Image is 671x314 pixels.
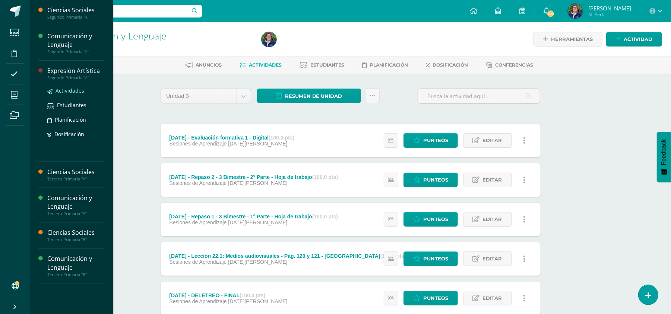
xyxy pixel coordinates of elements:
span: Editar [483,252,502,266]
div: Segundo Primaria "A" [47,75,104,80]
div: Comunicación y Lenguaje [47,254,104,272]
div: [DATE] - DELETREO - FINAL [169,292,287,298]
div: Segundo Primaria 'A' [58,41,253,48]
div: Ciencias Sociales [47,168,104,176]
div: Tercero Primaria "A" [47,211,104,216]
a: Punteos [403,133,458,148]
span: Sesiones de Aprendizaje [169,141,227,147]
span: Punteos [423,173,448,187]
span: [DATE][PERSON_NAME] [228,298,287,304]
span: Mi Perfil [588,11,631,17]
img: cd816e1d9b99ce6ebfda1176cabbab92.png [262,32,276,47]
strong: (100.0 pts) [312,174,338,180]
span: Sesiones de Aprendizaje [169,180,227,186]
span: Actividades [249,62,282,68]
span: Editar [483,173,502,187]
div: [DATE] - Repaso 1 - 3 Bimestre - 1° Parte - Hoja de trabajo [169,214,338,220]
span: Actividad [624,32,652,46]
span: Resumen de unidad [285,89,342,103]
a: Actividad [606,32,662,47]
img: cd816e1d9b99ce6ebfda1176cabbab92.png [568,4,583,19]
a: Dosificación [426,59,468,71]
span: Planificación [370,62,408,68]
span: Sesiones de Aprendizaje [169,220,227,225]
a: Actividades [47,86,104,95]
div: Segundo Primaria "A" [47,15,104,20]
span: Dosificación [54,131,84,138]
span: 229 [547,10,555,18]
span: [PERSON_NAME] [588,4,631,12]
a: Punteos [403,212,458,227]
div: [DATE] - Repaso 2 - 3 Bimestre - 2° Parte - Hoja de trabajo [169,174,338,180]
div: Tercero Primaria "A" [47,176,104,182]
a: Expresión ArtísticaSegundo Primaria "A" [47,67,104,80]
a: Comunicación y LenguajeTercero Primaria "A" [47,194,104,216]
a: Conferencias [486,59,533,71]
div: Ciencias Sociales [47,228,104,237]
button: Feedback - Mostrar encuesta [657,132,671,182]
span: Editar [483,212,502,226]
div: Tercero Primaria "B" [47,272,104,277]
span: Dosificación [433,62,468,68]
a: Punteos [403,291,458,305]
a: Planificación [362,59,408,71]
span: Sesiones de Aprendizaje [169,259,227,265]
div: [DATE] - Evaluación formativa 1 - Digital [169,135,294,141]
a: Estudiantes [47,101,104,109]
div: Expresión Artística [47,67,104,75]
span: Estudiantes [310,62,344,68]
span: Planificación [55,116,86,123]
a: Comunicación y LenguajeSegundo Primaria "A" [47,32,104,54]
a: Ciencias SocialesSegundo Primaria "A" [47,6,104,20]
span: Punteos [423,134,448,147]
a: Estudiantes [300,59,344,71]
input: Busca la actividad aquí... [418,89,540,103]
strong: (100.0 pts) [312,214,338,220]
span: Feedback [661,139,667,165]
span: Sesiones de Aprendizaje [169,298,227,304]
span: Editar [483,134,502,147]
span: Herramientas [551,32,593,46]
div: Comunicación y Lenguaje [47,32,104,49]
a: Herramientas [534,32,602,47]
div: [DATE] - Lección 22.1: Medios audiovisuales - Pág. 120 y 121 - [GEOGRAPHIC_DATA] [169,253,406,259]
span: [DATE][PERSON_NAME] [228,259,287,265]
span: Punteos [423,212,448,226]
a: Ciencias SocialesTercero Primaria "A" [47,168,104,182]
a: Actividades [240,59,282,71]
a: Dosificación [47,130,104,138]
span: Conferencias [495,62,533,68]
h1: Comunicación y Lenguaje [58,31,253,41]
span: [DATE][PERSON_NAME] [228,180,287,186]
span: Estudiantes [57,102,86,109]
a: Punteos [403,173,458,187]
span: [DATE][PERSON_NAME] [228,220,287,225]
a: Punteos [403,251,458,266]
input: Busca un usuario... [35,5,202,17]
a: Planificación [47,115,104,124]
div: Ciencias Sociales [47,6,104,15]
div: Tercero Primaria "B" [47,237,104,242]
strong: (100.0 pts) [240,292,265,298]
span: Editar [483,291,502,305]
span: Punteos [423,291,448,305]
a: Ciencias SocialesTercero Primaria "B" [47,228,104,242]
span: Unidad 3 [167,89,231,103]
a: Comunicación y LenguajeTercero Primaria "B" [47,254,104,277]
a: Resumen de unidad [257,89,361,103]
span: Anuncios [196,62,222,68]
span: [DATE][PERSON_NAME] [228,141,287,147]
a: Anuncios [186,59,222,71]
div: Comunicación y Lenguaje [47,194,104,211]
strong: (100.0 pts) [269,135,294,141]
span: Punteos [423,252,448,266]
a: Unidad 3 [161,89,251,103]
span: Actividades [56,87,84,94]
div: Segundo Primaria "A" [47,49,104,54]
